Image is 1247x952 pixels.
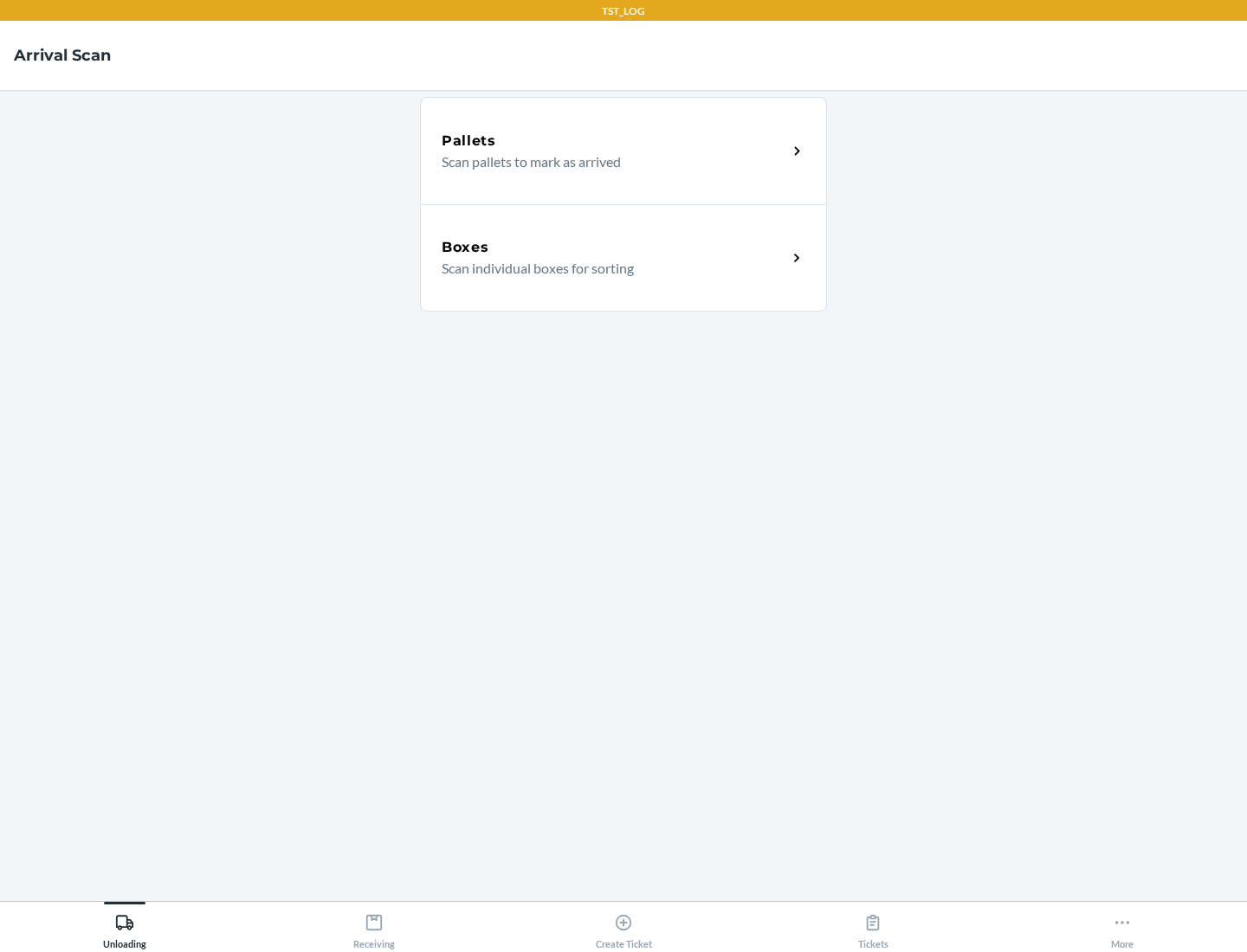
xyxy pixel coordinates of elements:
a: PalletsScan pallets to mark as arrived [420,97,827,204]
a: BoxesScan individual boxes for sorting [420,204,827,312]
div: Unloading [103,906,146,949]
p: TST_LOG [602,3,645,19]
div: Create Ticket [596,906,652,949]
p: Scan individual boxes for sorting [442,258,773,279]
div: More [1111,906,1134,949]
p: Scan pallets to mark as arrived [442,151,773,172]
div: Tickets [858,906,888,949]
button: Tickets [748,902,998,949]
h5: Pallets [442,131,496,151]
button: Create Ticket [499,902,748,949]
h4: Arrival Scan [14,44,111,67]
div: Receiving [353,906,395,949]
button: More [998,902,1247,949]
button: Receiving [249,902,499,949]
h5: Boxes [442,237,489,258]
